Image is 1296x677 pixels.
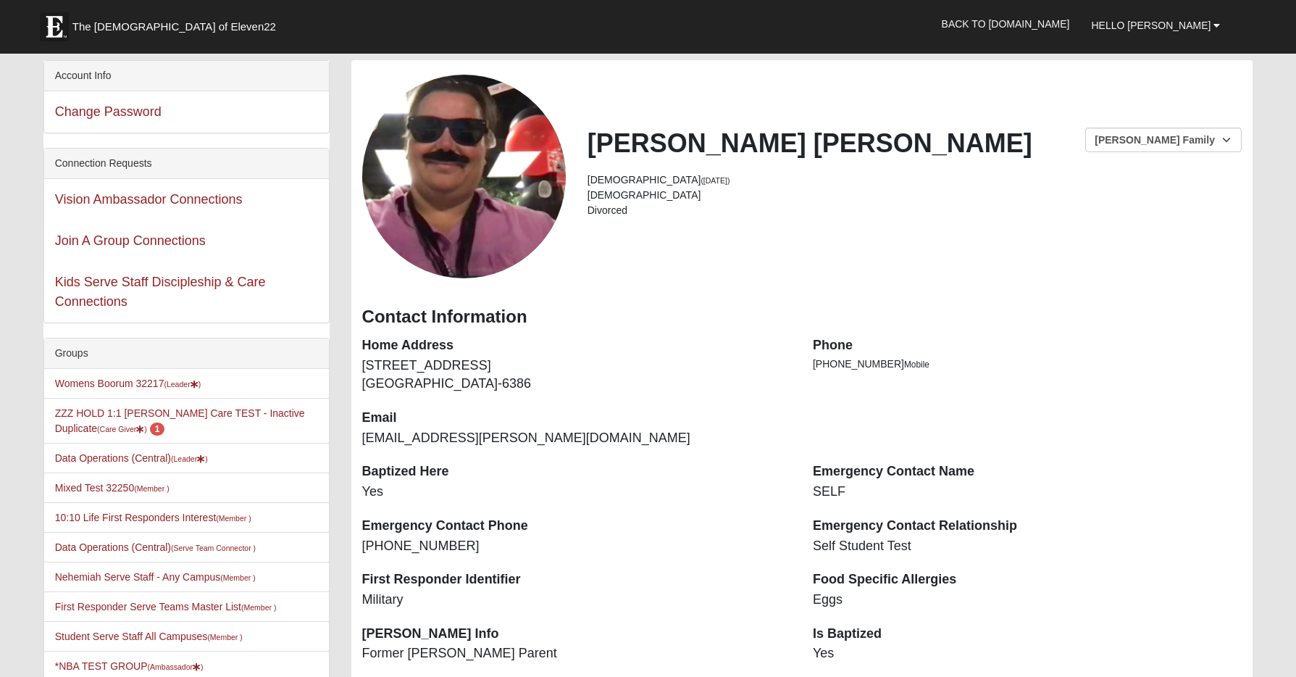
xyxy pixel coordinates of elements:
a: Data Operations (Central)(Serve Team Connector ) [55,541,256,553]
div: Account Info [44,61,329,91]
dd: [EMAIL_ADDRESS][PERSON_NAME][DOMAIN_NAME] [362,429,791,448]
dd: SELF [813,483,1242,502]
small: (Care Giver ) [97,425,147,433]
li: Divorced [588,203,1242,218]
a: Womens Boorum 32217(Leader) [55,378,201,389]
small: (Member ) [241,603,276,612]
span: Mobile [904,360,929,370]
div: Connection Requests [44,149,329,179]
small: (Member ) [216,514,251,523]
dt: Home Address [362,336,791,355]
dt: Phone [813,336,1242,355]
a: View Fullsize Photo [362,75,566,278]
dd: Self Student Test [813,537,1242,556]
a: Join A Group Connections [55,233,206,248]
small: ([DATE]) [701,176,729,185]
a: Back to [DOMAIN_NAME] [931,6,1081,42]
a: Nehemiah Serve Staff - Any Campus(Member ) [55,571,256,583]
dd: [STREET_ADDRESS] [GEOGRAPHIC_DATA]-6386 [362,357,791,394]
dt: Email [362,409,791,428]
dd: Eggs [813,591,1242,610]
h2: [PERSON_NAME] [PERSON_NAME] [588,128,1242,159]
dd: Military [362,591,791,610]
span: number of pending members [150,423,165,436]
a: Vision Ambassador Connections [55,192,243,207]
span: The [DEMOGRAPHIC_DATA] of Eleven22 [72,20,276,34]
dt: Baptized Here [362,462,791,481]
dt: Emergency Contact Phone [362,517,791,536]
li: [DEMOGRAPHIC_DATA] [588,188,1242,203]
a: First Responder Serve Teams Master List(Member ) [55,601,277,612]
div: Groups [44,338,329,369]
small: (Leader ) [171,454,208,463]
img: Eleven22 logo [40,12,69,41]
dt: First Responder Identifier [362,570,791,589]
a: Change Password [55,104,162,119]
li: [PHONE_NUMBER] [813,357,1242,372]
dd: Yes [362,483,791,502]
a: ZZZ HOLD 1:1 [PERSON_NAME] Care TEST - Inactive Duplicate(Care Giver) 1 [55,407,305,434]
a: The [DEMOGRAPHIC_DATA] of Eleven22 [33,5,322,41]
dt: Emergency Contact Name [813,462,1242,481]
a: Data Operations (Central)(Leader) [55,452,208,464]
small: (Member ) [220,573,255,582]
dt: Food Specific Allergies [813,570,1242,589]
a: Mixed Test 32250(Member ) [55,482,170,494]
a: 10:10 Life First Responders Interest(Member ) [55,512,251,523]
dt: Is Baptized [813,625,1242,644]
span: Hello [PERSON_NAME] [1091,20,1211,31]
dt: [PERSON_NAME] Info [362,625,791,644]
li: [DEMOGRAPHIC_DATA] [588,173,1242,188]
small: (Serve Team Connector ) [171,544,256,552]
dd: Former [PERSON_NAME] Parent [362,644,791,663]
a: Kids Serve Staff Discipleship & Care Connections [55,275,266,309]
a: Hello [PERSON_NAME] [1080,7,1231,43]
dd: [PHONE_NUMBER] [362,537,791,556]
small: (Member ) [134,484,169,493]
a: Student Serve Staff All Campuses(Member ) [55,631,243,642]
h3: Contact Information [362,307,1242,328]
small: (Leader ) [164,380,201,389]
small: (Member ) [207,633,242,641]
dd: Yes [813,644,1242,663]
dt: Emergency Contact Relationship [813,517,1242,536]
